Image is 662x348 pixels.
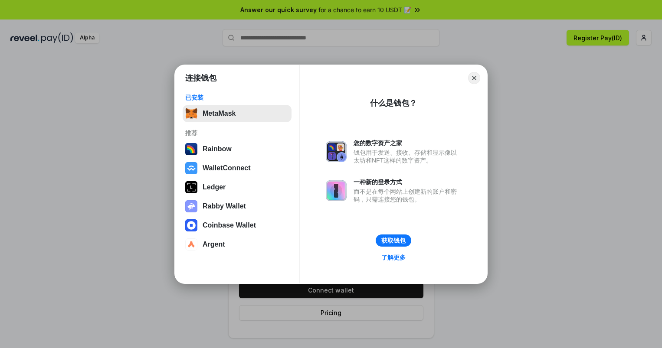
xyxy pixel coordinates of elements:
div: 钱包用于发送、接收、存储和显示像以太坊和NFT这样的数字资产。 [354,149,461,164]
img: svg+xml,%3Csvg%20xmlns%3D%22http%3A%2F%2Fwww.w3.org%2F2000%2Fsvg%22%20fill%3D%22none%22%20viewBox... [326,141,347,162]
div: 推荐 [185,129,289,137]
div: Rabby Wallet [203,202,246,210]
div: 已安装 [185,94,289,101]
img: svg+xml,%3Csvg%20xmlns%3D%22http%3A%2F%2Fwww.w3.org%2F2000%2Fsvg%22%20fill%3D%22none%22%20viewBox... [185,200,197,212]
div: 获取钱包 [381,237,406,244]
img: svg+xml,%3Csvg%20xmlns%3D%22http%3A%2F%2Fwww.w3.org%2F2000%2Fsvg%22%20width%3D%2228%22%20height%3... [185,181,197,193]
button: Ledger [183,179,292,196]
button: Close [468,72,480,84]
div: 了解更多 [381,254,406,261]
div: Rainbow [203,145,232,153]
button: Rainbow [183,140,292,158]
div: 一种新的登录方式 [354,178,461,186]
div: 什么是钱包？ [370,98,417,108]
div: 您的数字资产之家 [354,139,461,147]
img: svg+xml,%3Csvg%20width%3D%2228%22%20height%3D%2228%22%20viewBox%3D%220%200%2028%2028%22%20fill%3D... [185,219,197,231]
button: Argent [183,236,292,253]
img: svg+xml,%3Csvg%20width%3D%2228%22%20height%3D%2228%22%20viewBox%3D%220%200%2028%2028%22%20fill%3D... [185,238,197,250]
img: svg+xml,%3Csvg%20xmlns%3D%22http%3A%2F%2Fwww.w3.org%2F2000%2Fsvg%22%20fill%3D%22none%22%20viewBox... [326,180,347,201]
div: 而不是在每个网站上创建新的账户和密码，只需连接您的钱包。 [354,188,461,203]
img: svg+xml,%3Csvg%20width%3D%22120%22%20height%3D%22120%22%20viewBox%3D%220%200%20120%20120%22%20fil... [185,143,197,155]
div: Coinbase Wallet [203,221,256,229]
button: Coinbase Wallet [183,217,292,234]
div: Argent [203,241,225,248]
div: Ledger [203,183,226,191]
img: svg+xml,%3Csvg%20width%3D%2228%22%20height%3D%2228%22%20viewBox%3D%220%200%2028%2028%22%20fill%3D... [185,162,197,174]
button: 获取钱包 [376,234,411,247]
img: svg+xml,%3Csvg%20fill%3D%22none%22%20height%3D%2233%22%20viewBox%3D%220%200%2035%2033%22%20width%... [185,107,197,120]
a: 了解更多 [376,252,411,263]
div: WalletConnect [203,164,251,172]
button: Rabby Wallet [183,198,292,215]
div: MetaMask [203,110,236,117]
button: WalletConnect [183,159,292,177]
button: MetaMask [183,105,292,122]
h1: 连接钱包 [185,73,216,83]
